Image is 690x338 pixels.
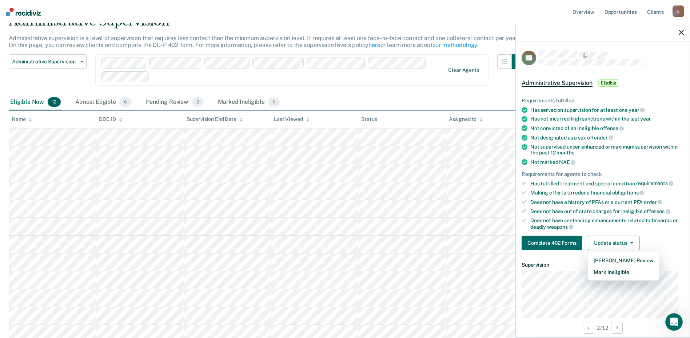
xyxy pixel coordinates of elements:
div: Name [12,116,32,122]
div: Clear agents [448,67,479,73]
div: Requirements fulfilled [522,98,684,104]
span: year [629,107,645,113]
span: 12 [48,97,61,107]
div: Almost Eligible [74,94,133,110]
div: b [673,5,684,17]
span: offense [600,125,624,131]
div: Not marked [530,159,684,165]
a: our methodology [432,42,478,48]
p: Administrative supervision is a level of supervision that requires less contact than the minimum ... [9,35,518,48]
span: NAE [559,159,575,165]
div: Eligible Now [9,94,62,110]
div: Administrative Supervision [9,14,526,35]
a: here [368,42,380,48]
div: Does not have sentencing enhancements related to firearms or deadly [530,217,684,230]
div: Not designated as a sex [530,134,684,141]
div: Has served on supervision for at least one [530,107,684,113]
a: Navigate to form link [522,236,585,250]
img: Recidiviz [6,8,41,16]
span: obligations [612,190,644,196]
button: Next Opportunity [611,322,623,334]
div: Last Viewed [274,116,309,122]
span: Eligible [598,79,619,87]
div: Has not incurred high sanctions within the last [530,116,684,122]
div: Not convicted of an ineligible [530,125,684,131]
span: 6 [120,97,131,107]
button: Update status [588,236,639,250]
span: requirements [636,180,673,186]
div: Administrative SupervisionEligible [516,71,690,95]
dt: Supervision [522,262,684,268]
div: Assigned to [449,116,483,122]
iframe: Intercom live chat [665,313,683,331]
span: offender [587,135,613,141]
div: Pending Review [144,94,205,110]
span: 0 [268,97,279,107]
span: offenses [644,208,670,214]
div: Has fulfilled treatment and special condition [530,180,684,187]
button: [PERSON_NAME] Review [588,255,659,266]
div: Supervision End Date [187,116,243,122]
button: Previous Opportunity [583,322,594,334]
div: Marked Ineligible [216,94,281,110]
span: Administrative Supervision [522,79,593,87]
span: year [640,116,651,122]
button: Mark Ineligible [588,266,659,278]
span: Administrative Supervision [12,59,77,65]
div: DOC ID [99,116,122,122]
div: Requirements for agents to check [522,171,684,177]
div: 2 / 12 [516,318,690,337]
div: Does not have out of state charges for ineligible [530,208,684,215]
button: Complete 402 Forms [522,236,582,250]
div: Not supervised under enhanced or maximum supervision within the past 12 [530,144,684,156]
span: weapons [547,224,573,230]
div: Making efforts to reduce financial [530,189,684,196]
span: months [557,150,574,156]
span: 2 [192,97,203,107]
div: Does not have a history of PFAs or a current PFA order [530,199,684,205]
div: Status [361,116,377,122]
